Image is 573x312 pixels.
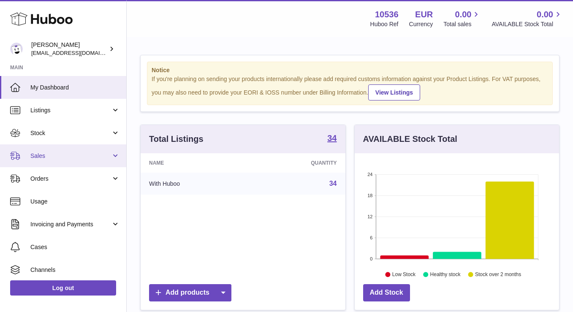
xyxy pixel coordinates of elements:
span: Usage [30,198,120,206]
a: 34 [329,180,337,187]
div: [PERSON_NAME] [31,41,107,57]
a: 0.00 AVAILABLE Stock Total [492,9,563,28]
a: 0.00 Total sales [443,9,481,28]
a: Log out [10,280,116,296]
text: 12 [367,214,372,219]
span: 0.00 [455,9,472,20]
text: 6 [370,235,372,240]
span: Stock [30,129,111,137]
span: 0.00 [537,9,553,20]
strong: EUR [415,9,433,20]
span: Channels [30,266,120,274]
h3: Total Listings [149,133,204,145]
a: View Listings [368,84,420,100]
div: Huboo Ref [370,20,399,28]
span: AVAILABLE Stock Total [492,20,563,28]
h3: AVAILABLE Stock Total [363,133,457,145]
text: Healthy stock [430,271,461,277]
a: Add products [149,284,231,301]
div: Currency [409,20,433,28]
text: Low Stock [392,271,415,277]
a: 34 [327,134,337,144]
span: Orders [30,175,111,183]
a: Add Stock [363,284,410,301]
span: Sales [30,152,111,160]
img: riberoyepescamila@hotmail.com [10,43,23,55]
strong: 10536 [375,9,399,20]
text: 24 [367,172,372,177]
strong: Notice [152,66,548,74]
strong: 34 [327,134,337,142]
span: Total sales [443,20,481,28]
text: Stock over 2 months [475,271,521,277]
span: Cases [30,243,120,251]
th: Quantity [249,153,345,173]
text: 18 [367,193,372,198]
text: 0 [370,256,372,261]
span: My Dashboard [30,84,120,92]
th: Name [141,153,249,173]
span: Listings [30,106,111,114]
span: Invoicing and Payments [30,220,111,228]
div: If you're planning on sending your products internationally please add required customs informati... [152,75,548,100]
td: With Huboo [141,173,249,195]
span: [EMAIL_ADDRESS][DOMAIN_NAME] [31,49,124,56]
